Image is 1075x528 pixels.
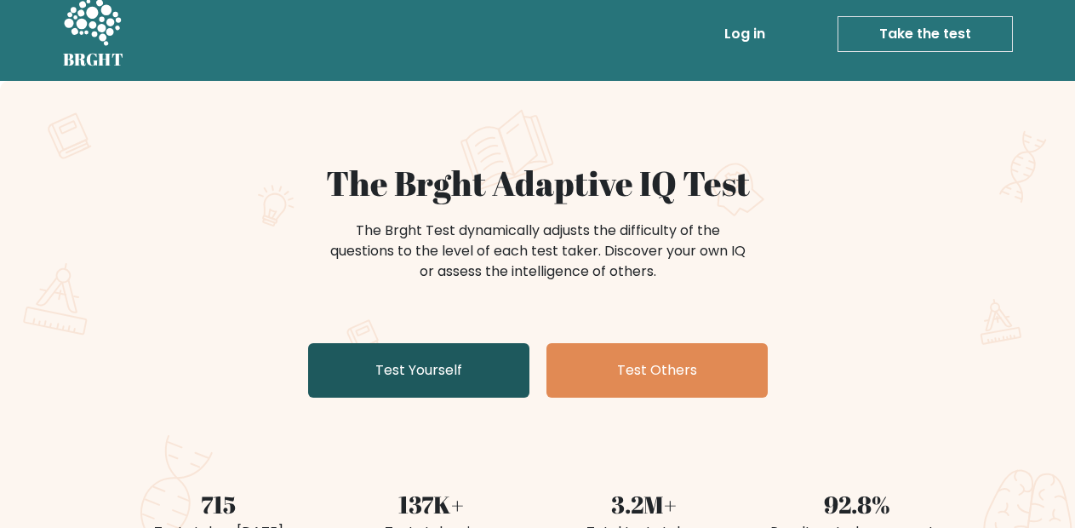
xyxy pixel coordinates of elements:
[718,17,772,51] a: Log in
[548,486,740,522] div: 3.2M+
[325,221,751,282] div: The Brght Test dynamically adjusts the difficulty of the questions to the level of each test take...
[63,49,124,70] h5: BRGHT
[123,163,953,204] h1: The Brght Adaptive IQ Test
[761,486,953,522] div: 92.8%
[123,486,315,522] div: 715
[308,343,529,398] a: Test Yourself
[335,486,528,522] div: 137K+
[838,16,1013,52] a: Take the test
[546,343,768,398] a: Test Others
